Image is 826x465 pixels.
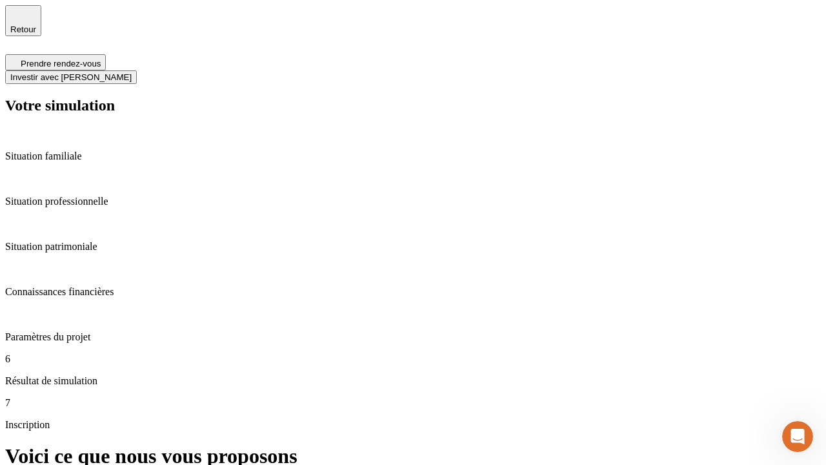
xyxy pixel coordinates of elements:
[5,196,821,207] p: Situation professionnelle
[5,54,106,70] button: Prendre rendez-vous
[5,397,821,409] p: 7
[5,5,41,36] button: Retour
[10,25,36,34] span: Retour
[21,59,101,68] span: Prendre rendez-vous
[5,150,821,162] p: Situation familiale
[5,70,137,84] button: Investir avec [PERSON_NAME]
[5,331,821,343] p: Paramètres du projet
[5,353,821,365] p: 6
[5,375,821,387] p: Résultat de simulation
[5,97,821,114] h2: Votre simulation
[5,286,821,298] p: Connaissances financières
[5,241,821,253] p: Situation patrimoniale
[10,72,132,82] span: Investir avec [PERSON_NAME]
[782,421,813,452] iframe: Intercom live chat
[5,419,821,431] p: Inscription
